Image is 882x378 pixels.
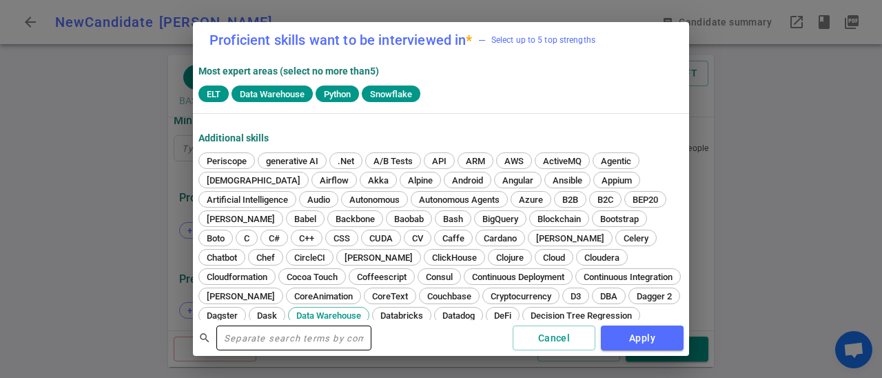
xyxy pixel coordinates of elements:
[421,272,458,282] span: Consul
[252,310,282,321] span: Dask
[595,214,644,224] span: Bootstrap
[531,233,609,243] span: [PERSON_NAME]
[467,272,569,282] span: Continuous Deployment
[514,195,548,205] span: Azure
[331,214,380,224] span: Backbone
[628,195,663,205] span: BEP20
[597,175,637,186] span: Appium
[234,89,310,99] span: Data Warehouse
[329,233,355,243] span: CSS
[491,252,529,263] span: Clojure
[352,272,411,282] span: Coffeescript
[438,310,480,321] span: Datadog
[557,195,583,205] span: B2B
[596,156,636,166] span: Agentic
[427,156,451,166] span: API
[198,66,379,77] strong: Most expert areas (select no more than 5 )
[447,175,488,186] span: Android
[513,326,595,351] button: Cancel
[289,291,358,301] span: CoreAnimation
[282,272,342,282] span: Cocoa Touch
[478,33,486,47] div: —
[198,132,269,143] strong: Additional Skills
[376,310,428,321] span: Databricks
[403,175,438,186] span: Alpine
[289,252,330,263] span: CircleCI
[414,195,504,205] span: Autonomous Agents
[595,291,622,301] span: DBA
[202,156,252,166] span: Periscope
[252,252,280,263] span: Chef
[461,156,490,166] span: ARM
[340,252,418,263] span: [PERSON_NAME]
[202,233,229,243] span: Boto
[438,214,468,224] span: Bash
[478,33,595,47] span: Select up to 5 top strengths
[315,175,353,186] span: Airflow
[407,233,428,243] span: CV
[365,233,398,243] span: CUDA
[438,233,469,243] span: Caffe
[548,175,587,186] span: Ansible
[579,272,677,282] span: Continuous Integration
[538,252,570,263] span: Cloud
[566,291,586,301] span: D3
[365,89,418,99] span: Snowflake
[427,252,482,263] span: ClickHouse
[294,233,319,243] span: C++
[580,252,624,263] span: Cloudera
[202,310,243,321] span: Dagster
[367,291,413,301] span: CoreText
[202,214,280,224] span: [PERSON_NAME]
[369,156,418,166] span: A/B Tests
[538,156,586,166] span: ActiveMQ
[202,195,293,205] span: Artificial Intelligence
[422,291,476,301] span: Couchbase
[202,175,305,186] span: [DEMOGRAPHIC_DATA]
[632,291,677,301] span: Dagger 2
[333,156,359,166] span: .Net
[489,310,516,321] span: DeFi
[498,175,538,186] span: Angular
[264,233,285,243] span: C#
[202,252,242,263] span: Chatbot
[318,89,356,99] span: Python
[198,332,211,344] span: search
[479,233,522,243] span: Cardano
[289,214,321,224] span: Babel
[239,233,254,243] span: C
[486,291,556,301] span: Cryptocurrency
[202,291,280,301] span: [PERSON_NAME]
[593,195,618,205] span: B2C
[216,327,371,349] input: Separate search terms by comma or space
[363,175,393,186] span: Akka
[478,214,523,224] span: BigQuery
[389,214,429,224] span: Baobab
[209,33,473,47] label: Proficient skills want to be interviewed in
[201,89,226,99] span: ELT
[500,156,529,166] span: AWS
[533,214,586,224] span: Blockchain
[345,195,404,205] span: Autonomous
[291,310,366,321] span: Data Warehouse
[202,272,272,282] span: Cloudformation
[261,156,323,166] span: generative AI
[526,310,637,321] span: Decision Tree Regression
[302,195,335,205] span: Audio
[601,326,684,351] button: Apply
[619,233,653,243] span: Celery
